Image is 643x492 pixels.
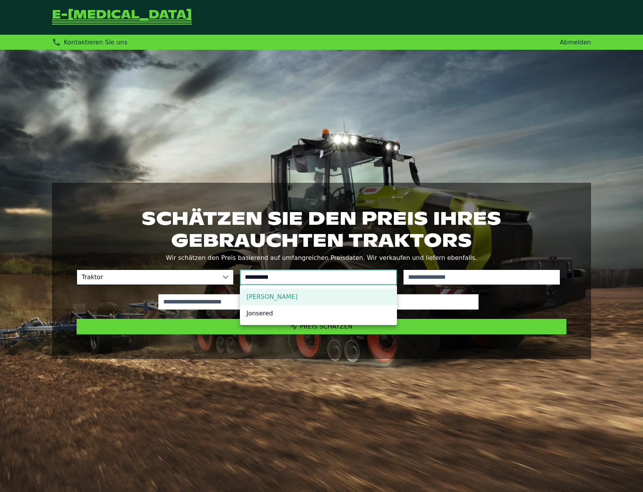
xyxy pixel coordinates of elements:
a: Zurück zur Startseite [52,9,192,25]
li: Jonsered [240,305,397,322]
span: Traktor [77,270,218,285]
span: Preis schätzen [300,323,353,330]
div: Kontaktieren Sie uns [52,38,127,47]
p: Wir schätzen den Preis basierend auf umfangreichen Preisdaten. Wir verkaufen und liefern ebenfalls. [77,253,566,263]
ul: Option List [240,285,397,325]
span: Kontaktieren Sie uns [64,39,127,46]
a: Abmelden [560,39,591,46]
h1: Schätzen Sie den Preis Ihres gebrauchten Traktors [77,207,566,251]
button: Preis schätzen [77,319,566,334]
li: John Deere [240,288,397,305]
